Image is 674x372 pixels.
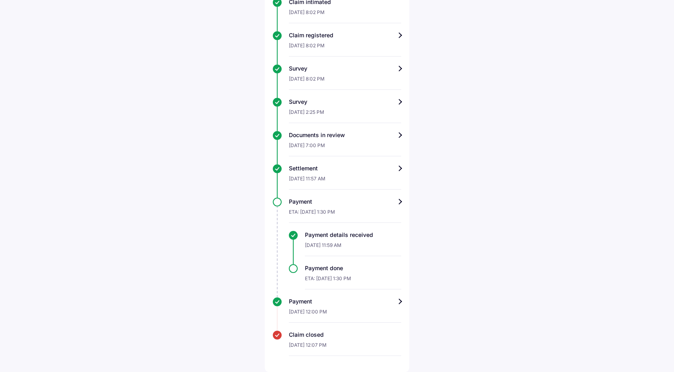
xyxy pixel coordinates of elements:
[289,39,401,57] div: [DATE] 8:02 PM
[289,6,401,23] div: [DATE] 8:02 PM
[289,331,401,339] div: Claim closed
[289,339,401,356] div: [DATE] 12:07 PM
[289,297,401,305] div: Payment
[289,31,401,39] div: Claim registered
[289,73,401,90] div: [DATE] 8:02 PM
[289,198,401,206] div: Payment
[305,239,401,256] div: [DATE] 11:59 AM
[305,264,401,272] div: Payment done
[289,206,401,223] div: ETA: [DATE] 1:30 PM
[305,272,401,289] div: ETA: [DATE] 1:30 PM
[289,172,401,190] div: [DATE] 11:57 AM
[289,106,401,123] div: [DATE] 2:25 PM
[305,231,401,239] div: Payment details received
[289,98,401,106] div: Survey
[289,305,401,323] div: [DATE] 12:00 PM
[289,164,401,172] div: Settlement
[289,131,401,139] div: Documents in review
[289,65,401,73] div: Survey
[289,139,401,156] div: [DATE] 7:00 PM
